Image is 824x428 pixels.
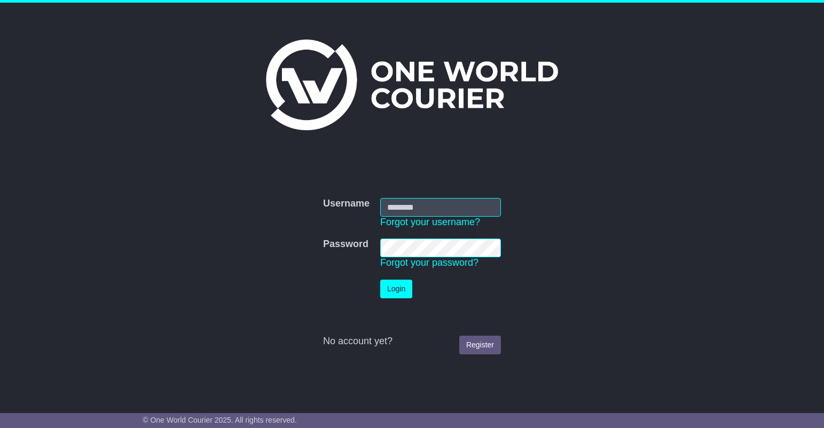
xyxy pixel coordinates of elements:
[143,416,297,424] span: © One World Courier 2025. All rights reserved.
[323,336,501,347] div: No account yet?
[380,257,478,268] a: Forgot your password?
[380,217,480,227] a: Forgot your username?
[459,336,501,354] a: Register
[266,39,558,130] img: One World
[323,198,370,210] label: Username
[380,280,412,298] button: Login
[323,239,368,250] label: Password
